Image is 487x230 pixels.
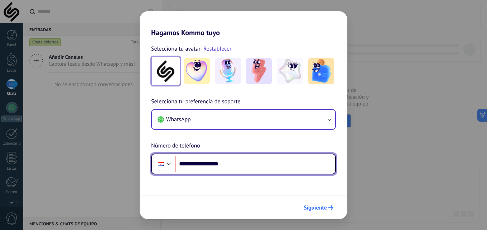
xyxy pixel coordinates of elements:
img: -1.jpeg [184,58,210,84]
img: -5.jpeg [308,58,334,84]
span: WhatsApp [166,116,191,123]
h2: Hagamos Kommo tuyo [140,11,347,37]
img: -4.jpeg [277,58,303,84]
button: WhatsApp [152,110,335,129]
button: Siguiente [300,202,337,214]
span: Selecciona tu avatar [151,44,201,53]
span: Número de teléfono [151,141,200,151]
div: Paraguay: + 595 [154,156,168,172]
span: Siguiente [304,205,327,210]
a: Restablecer [203,45,232,52]
img: -3.jpeg [246,58,272,84]
img: -2.jpeg [215,58,241,84]
span: Selecciona tu preferencia de soporte [151,97,241,107]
